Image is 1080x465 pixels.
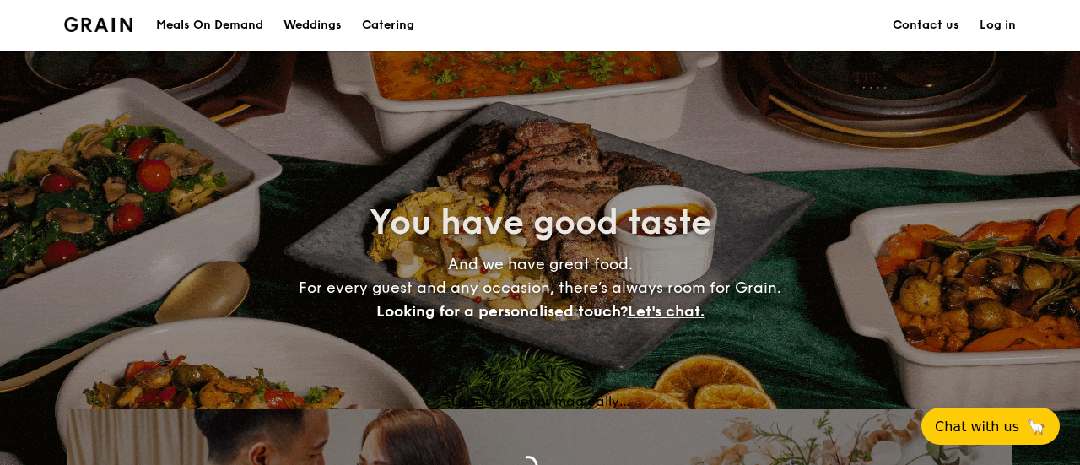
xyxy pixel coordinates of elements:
[921,408,1060,445] button: Chat with us🦙
[935,419,1019,435] span: Chat with us
[1026,417,1046,436] span: 🦙
[67,393,1012,409] div: Loading menus magically...
[64,17,132,32] a: Logotype
[64,17,132,32] img: Grain
[628,302,705,321] span: Let's chat.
